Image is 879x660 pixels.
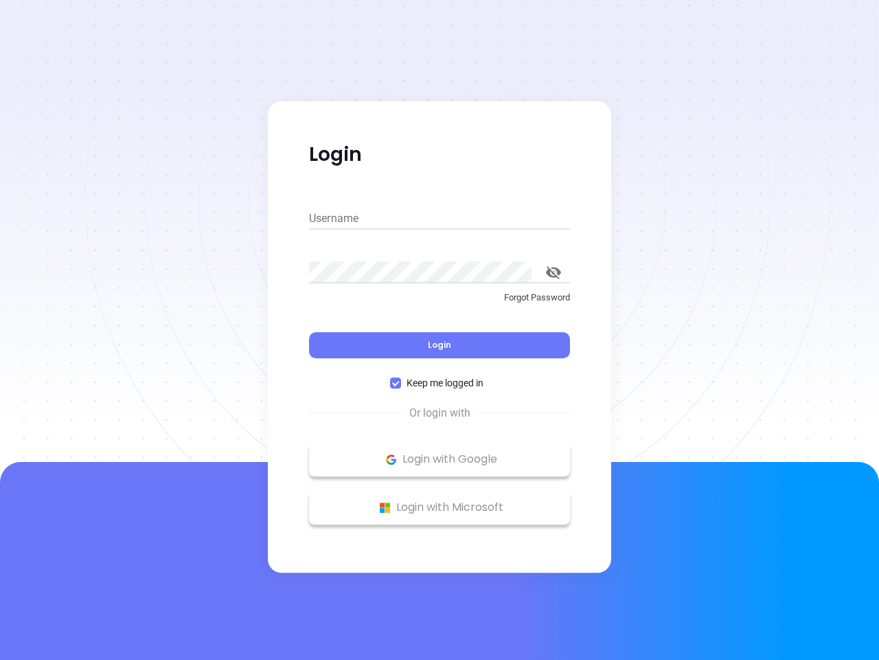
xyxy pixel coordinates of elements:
button: Login [309,332,570,358]
img: Microsoft Logo [376,499,393,516]
button: toggle password visibility [537,256,570,289]
button: Google Logo Login with Google [309,442,570,476]
p: Login with Microsoft [316,497,563,518]
p: Forgot Password [309,291,570,305]
span: Or login with [402,405,477,421]
span: Login [428,339,451,351]
img: Google Logo [383,451,400,468]
p: Login [309,142,570,167]
button: Microsoft Logo Login with Microsoft [309,490,570,525]
p: Login with Google [316,449,563,470]
span: Keep me logged in [401,375,489,390]
a: Forgot Password [309,291,570,316]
